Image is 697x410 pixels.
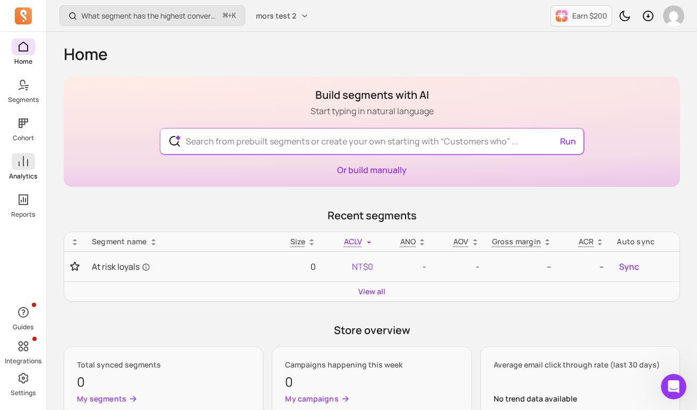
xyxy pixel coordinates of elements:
p: Start typing in natural language [311,105,434,117]
p: Average email click through rate (last 30 days) [494,360,667,370]
span: ANO [400,236,416,246]
p: Store overview [64,323,680,338]
p: -- [492,260,552,273]
a: View all [358,286,385,297]
p: ACR [579,236,594,247]
input: Search from prebuilt segments or create your own starting with “Customers who” ... [177,129,566,154]
p: Earn $200 [572,11,607,21]
a: Or build manually [337,164,407,176]
p: Integrations [5,357,41,365]
button: mors test 2 [249,6,315,25]
button: Earn $200 [550,5,612,27]
button: Guides [12,302,35,334]
button: What segment has the highest conversion rate in a campaign?⌘+K [59,5,245,26]
p: Gross margin [492,236,541,247]
button: Sync [617,258,641,275]
p: 0 [277,260,316,273]
p: Segments [8,96,39,104]
p: 0 [285,372,458,391]
p: My campaigns [285,394,339,404]
span: ACLV [344,236,363,246]
span: + [223,10,236,21]
p: Guides [13,323,33,331]
a: My campaigns [285,394,458,404]
p: Recent segments [64,208,680,223]
p: NT$0 [329,260,373,273]
p: What segment has the highest conversion rate in a campaign? [81,11,219,21]
button: Toggle dark mode [614,5,635,27]
p: Campaigns happening this week [285,360,458,370]
span: At risk loyals [92,260,150,273]
a: At risk loyals [92,260,264,273]
kbd: K [232,12,236,20]
div: Segment name [92,236,264,247]
span: Sync [619,260,639,273]
p: Reports [11,210,35,219]
p: Home [14,57,32,66]
span: Size [290,236,305,246]
p: Settings [11,389,36,397]
p: - [439,260,479,273]
img: avatar [663,5,684,27]
kbd: ⌘ [222,10,228,23]
p: 0 [77,372,250,391]
span: mors test 2 [256,11,296,21]
div: Auto sync [617,236,673,247]
button: Toggle favorite [71,261,79,272]
p: Total synced segments [77,360,250,370]
p: My segments [77,394,126,404]
a: My segments [77,394,250,404]
h1: Build segments with AI [311,88,434,102]
div: No trend data available [494,394,667,404]
p: AOV [453,236,469,247]
p: Analytics [9,172,37,181]
p: Cohort [13,134,34,142]
iframe: Intercom live chat [661,374,686,399]
button: Run [556,131,580,152]
h1: Home [64,45,680,64]
p: - [386,260,427,273]
p: -- [564,260,604,273]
